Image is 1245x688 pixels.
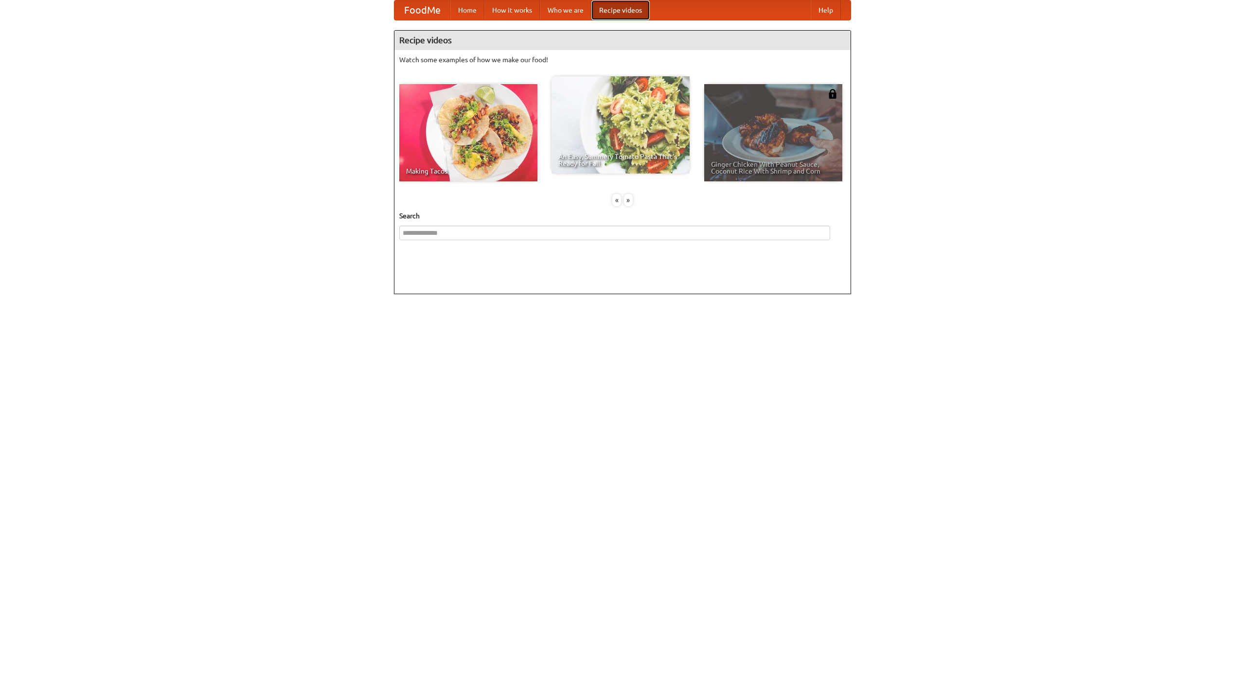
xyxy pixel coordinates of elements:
a: FoodMe [394,0,450,20]
a: Recipe videos [591,0,650,20]
a: An Easy, Summery Tomato Pasta That's Ready for Fall [551,76,690,174]
span: Making Tacos [406,168,531,175]
a: Home [450,0,484,20]
h5: Search [399,211,846,221]
h4: Recipe videos [394,31,851,50]
img: 483408.png [828,89,837,99]
a: Who we are [540,0,591,20]
p: Watch some examples of how we make our food! [399,55,846,65]
div: « [612,194,621,206]
a: How it works [484,0,540,20]
div: » [624,194,633,206]
a: Making Tacos [399,84,537,181]
a: Help [811,0,841,20]
span: An Easy, Summery Tomato Pasta That's Ready for Fall [558,153,683,167]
